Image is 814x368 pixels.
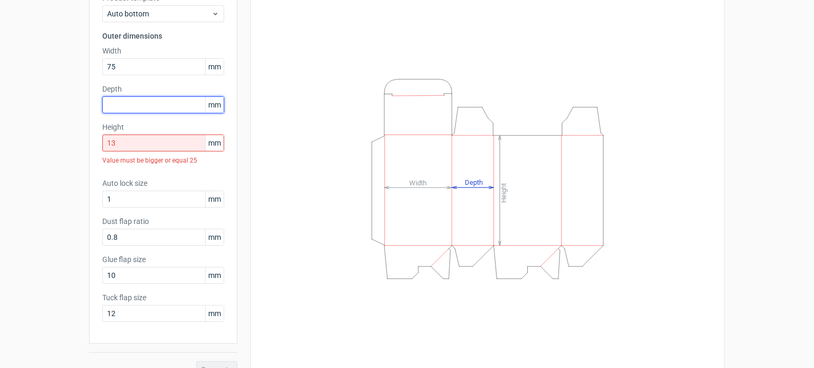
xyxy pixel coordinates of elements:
[205,267,224,283] span: mm
[102,216,224,227] label: Dust flap ratio
[102,292,224,303] label: Tuck flap size
[409,178,427,186] tspan: Width
[102,31,224,41] h3: Outer dimensions
[107,8,211,19] span: Auto bottom
[205,135,224,151] span: mm
[205,306,224,321] span: mm
[205,229,224,245] span: mm
[102,122,224,132] label: Height
[102,84,224,94] label: Depth
[500,183,508,202] tspan: Height
[102,254,224,265] label: Glue flap size
[102,46,224,56] label: Width
[102,178,224,189] label: Auto lock size
[205,191,224,207] span: mm
[102,151,224,169] div: Value must be bigger or equal 25
[465,178,483,186] tspan: Depth
[205,97,224,113] span: mm
[205,59,224,75] span: mm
